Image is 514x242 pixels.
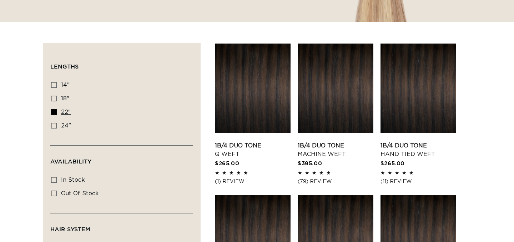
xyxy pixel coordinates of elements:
span: Lengths [50,63,79,70]
summary: Lengths (0 selected) [50,51,193,76]
span: In stock [61,177,85,183]
a: 1B/4 Duo Tone Q Weft [215,141,291,158]
summary: Availability (0 selected) [50,146,193,171]
summary: Hair System (0 selected) [50,213,193,239]
span: 18" [61,96,69,101]
a: 1B/4 Duo Tone Machine Weft [298,141,373,158]
a: 1B/4 Duo Tone Hand Tied Weft [381,141,456,158]
span: 14" [61,82,70,88]
span: Availability [50,158,91,165]
span: Out of stock [61,191,99,196]
span: 24" [61,123,71,128]
span: Hair System [50,226,90,232]
span: 22" [61,109,71,115]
